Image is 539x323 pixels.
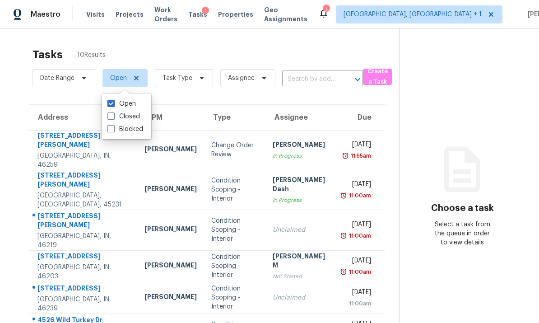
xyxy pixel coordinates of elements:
th: HPM [137,105,204,130]
div: [DATE] [345,256,371,267]
th: Due [338,105,385,130]
div: Unclaimed [273,225,331,234]
div: [GEOGRAPHIC_DATA], IN, 46203 [37,263,130,281]
div: [PERSON_NAME] M [273,252,331,272]
span: Tasks [188,11,207,18]
div: In Progress [273,151,331,160]
div: [DATE] [345,140,371,151]
div: Condition Scoping - Interior [211,284,258,311]
div: In Progress [273,196,331,205]
div: [PERSON_NAME] [144,184,197,196]
div: [GEOGRAPHIC_DATA], [GEOGRAPHIC_DATA], 45231 [37,191,130,209]
img: Overdue Alarm Icon [342,151,349,160]
div: Condition Scoping - Interior [211,176,258,203]
div: 11:00am [347,231,371,240]
button: Open [351,73,364,86]
div: Select a task from the queue in order to view details [431,220,493,247]
span: [GEOGRAPHIC_DATA], [GEOGRAPHIC_DATA] + 1 [344,10,482,19]
div: [STREET_ADDRESS] [37,284,130,295]
span: Work Orders [154,5,177,23]
label: Blocked [107,125,143,134]
div: Unclaimed [273,293,331,302]
div: [PERSON_NAME] [144,145,197,156]
span: Projects [116,10,144,19]
h3: Choose a task [431,204,494,213]
span: 10 Results [77,51,106,60]
th: Assignee [265,105,338,130]
span: Date Range [40,74,74,83]
div: Condition Scoping - Interior [211,253,258,280]
span: Visits [86,10,105,19]
div: 11:00am [347,191,371,200]
img: Overdue Alarm Icon [340,231,347,240]
div: 7 [323,5,329,14]
span: Assignee [228,74,255,83]
div: [STREET_ADDRESS] [37,252,130,263]
div: [PERSON_NAME] [144,292,197,304]
div: [DATE] [345,180,371,191]
span: Maestro [31,10,60,19]
div: [PERSON_NAME] Dash [273,175,331,196]
div: 11:55am [349,151,371,160]
div: [GEOGRAPHIC_DATA], IN, 46239 [37,295,130,313]
span: Properties [218,10,253,19]
img: Overdue Alarm Icon [340,267,347,276]
div: [PERSON_NAME] [273,140,331,151]
input: Search by address [282,72,338,86]
div: [STREET_ADDRESS][PERSON_NAME] [37,211,130,232]
th: Address [29,105,137,130]
span: Open [110,74,127,83]
div: 1 [202,7,209,16]
span: Task Type [163,74,192,83]
div: [STREET_ADDRESS][PERSON_NAME] [37,131,130,151]
div: Condition Scoping - Interior [211,216,258,243]
div: [STREET_ADDRESS][PERSON_NAME] [37,171,130,191]
img: Overdue Alarm Icon [340,191,347,200]
th: Type [204,105,265,130]
label: Open [107,99,136,108]
button: Create a Task [363,69,392,85]
div: Change Order Review [211,141,258,159]
div: [PERSON_NAME] [144,261,197,272]
div: 11:00am [347,267,371,276]
div: [PERSON_NAME] [144,225,197,236]
div: [DATE] [345,288,371,299]
div: Not Started [273,272,331,281]
span: Create a Task [367,66,387,87]
div: 11:00am [345,299,371,308]
span: Geo Assignments [264,5,307,23]
h2: Tasks [33,50,63,59]
div: [GEOGRAPHIC_DATA], IN, 46219 [37,232,130,250]
div: [GEOGRAPHIC_DATA], IN, 46259 [37,151,130,169]
div: [DATE] [345,220,371,231]
label: Closed [107,112,140,121]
